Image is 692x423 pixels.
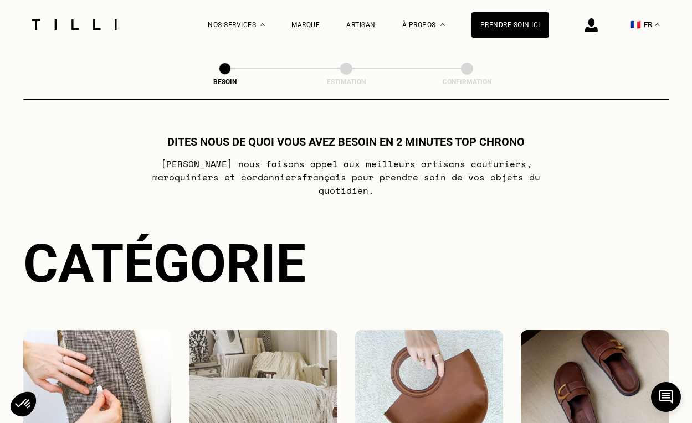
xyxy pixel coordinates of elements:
[28,19,121,30] img: Logo du service de couturière Tilli
[412,78,522,86] div: Confirmation
[126,157,566,197] p: [PERSON_NAME] nous faisons appel aux meilleurs artisans couturiers , maroquiniers et cordonniers ...
[346,21,376,29] a: Artisan
[291,78,402,86] div: Estimation
[440,23,445,26] img: Menu déroulant à propos
[471,12,549,38] a: Prendre soin ici
[260,23,265,26] img: Menu déroulant
[655,23,659,26] img: menu déroulant
[170,78,280,86] div: Besoin
[291,21,320,29] a: Marque
[23,233,669,295] div: Catégorie
[585,18,598,32] img: icône connexion
[167,135,525,148] h1: Dites nous de quoi vous avez besoin en 2 minutes top chrono
[630,19,641,30] span: 🇫🇷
